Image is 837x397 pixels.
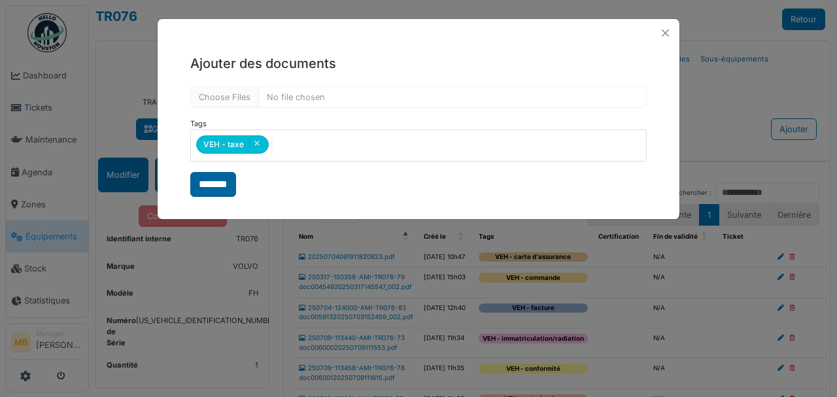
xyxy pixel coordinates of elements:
[196,135,269,154] div: VEH - taxe
[657,24,674,42] button: Close
[190,118,207,129] label: Tags
[271,136,273,155] input: null
[249,139,264,148] button: Remove item: '128'
[190,54,647,73] h5: Ajouter des documents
